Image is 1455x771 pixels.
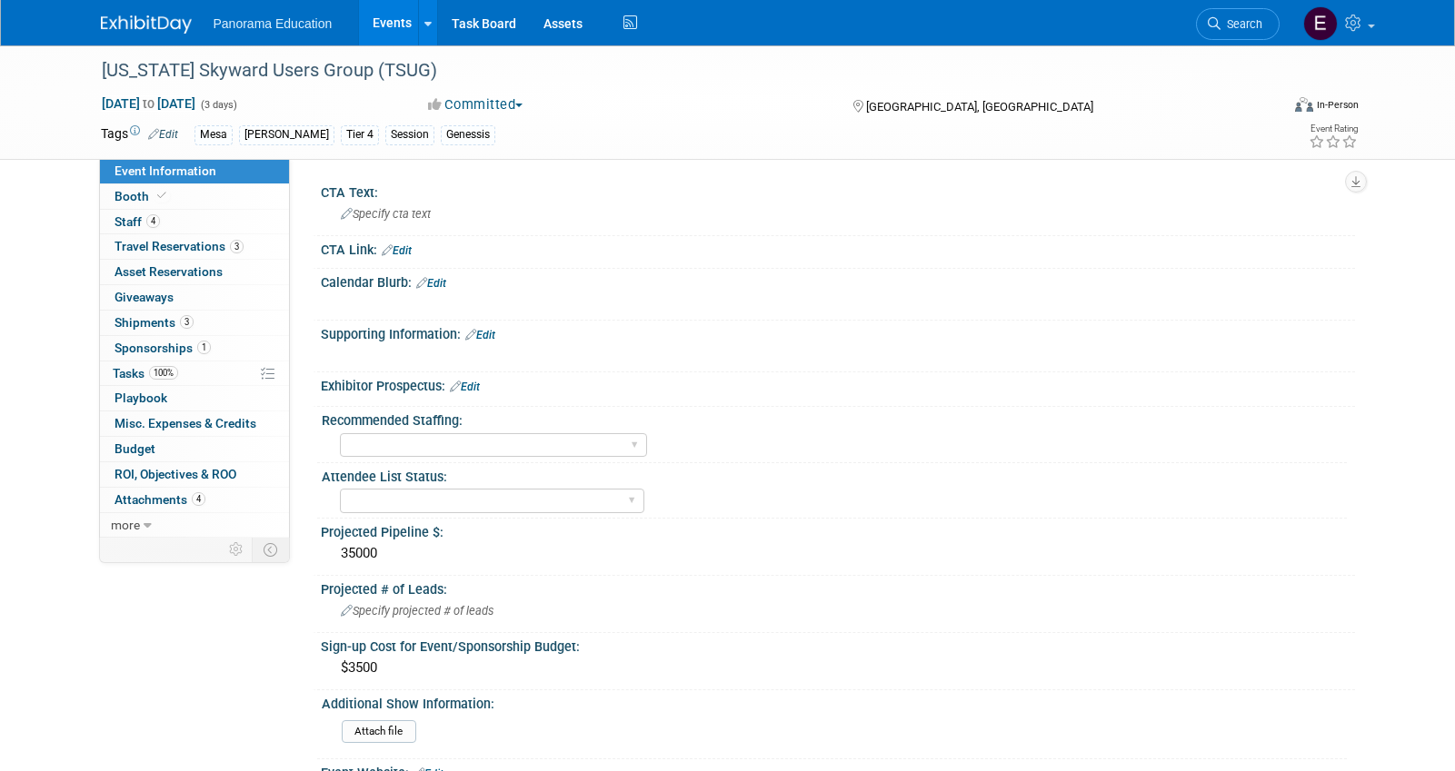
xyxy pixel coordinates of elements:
[100,488,289,512] a: Attachments4
[100,361,289,386] a: Tasks100%
[115,239,244,253] span: Travel Reservations
[197,341,211,354] span: 1
[192,492,205,506] span: 4
[100,260,289,284] a: Asset Reservations
[441,125,495,144] div: Genessis
[115,441,155,456] span: Budget
[113,366,178,381] span: Tasks
[100,437,289,461] a: Budget
[149,366,178,380] span: 100%
[95,54,1252,87] div: [US_STATE] Skyward Users Group (TSUG)
[100,411,289,436] a: Misc. Expenses & Credits
[101,95,196,112] span: [DATE] [DATE]
[321,179,1355,202] div: CTA Text:
[111,518,140,532] span: more
[115,264,223,279] span: Asset Reservations
[221,538,253,561] td: Personalize Event Tab Strip
[321,372,1355,396] div: Exhibitor Prospectus:
[322,407,1347,430] div: Recommended Staffing:
[180,315,194,329] span: 3
[214,16,333,31] span: Panorama Education
[100,386,289,410] a: Playbook
[321,633,1355,656] div: Sign-up Cost for Event/Sponsorship Budget:
[382,244,412,257] a: Edit
[115,163,216,178] span: Event Information
[1295,97,1313,112] img: Format-Inperson.png
[148,128,178,141] a: Edit
[450,381,480,393] a: Edit
[341,207,431,221] span: Specify cta text
[341,604,493,618] span: Specify projected # of leads
[100,184,289,209] a: Booth
[1221,17,1262,31] span: Search
[100,462,289,487] a: ROI, Objectives & ROO
[115,492,205,507] span: Attachments
[866,100,1093,114] span: [GEOGRAPHIC_DATA], [GEOGRAPHIC_DATA]
[321,269,1355,292] div: Calendar Blurb:
[1309,124,1358,133] div: Event Rating
[100,336,289,361] a: Sponsorships1
[115,341,211,355] span: Sponsorships
[321,236,1355,260] div: CTA Link:
[422,95,530,114] button: Committed
[146,214,160,228] span: 4
[157,191,166,201] i: Booth reservation complete
[1303,6,1338,41] img: External Events Calendar
[321,321,1355,344] div: Supporting Information:
[100,513,289,538] a: more
[115,416,256,430] span: Misc. Expenses & Credits
[239,125,334,144] div: [PERSON_NAME]
[334,654,1341,682] div: $3500
[416,277,446,290] a: Edit
[321,519,1355,541] div: Projected Pipeline $:
[1196,8,1280,40] a: Search
[115,189,170,203] span: Booth
[140,96,157,111] span: to
[100,210,289,234] a: Staff4
[115,467,236,481] span: ROI, Objectives & ROO
[341,125,379,144] div: Tier 4
[321,576,1355,598] div: Projected # of Leads:
[1316,98,1359,112] div: In-Person
[252,538,289,561] td: Toggle Event Tabs
[100,285,289,310] a: Giveaways
[115,315,194,330] span: Shipments
[199,99,237,111] span: (3 days)
[100,159,289,183] a: Event Information
[100,311,289,335] a: Shipments3
[115,290,174,304] span: Giveaways
[322,463,1347,486] div: Attendee List Status:
[115,214,160,229] span: Staff
[230,240,244,253] span: 3
[1172,94,1360,122] div: Event Format
[115,390,167,405] span: Playbook
[100,234,289,259] a: Travel Reservations3
[194,125,233,144] div: Mesa
[334,539,1341,568] div: 35000
[322,690,1347,713] div: Additional Show Information:
[385,125,434,144] div: Session
[465,329,495,341] a: Edit
[101,15,192,34] img: ExhibitDay
[101,124,178,145] td: Tags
